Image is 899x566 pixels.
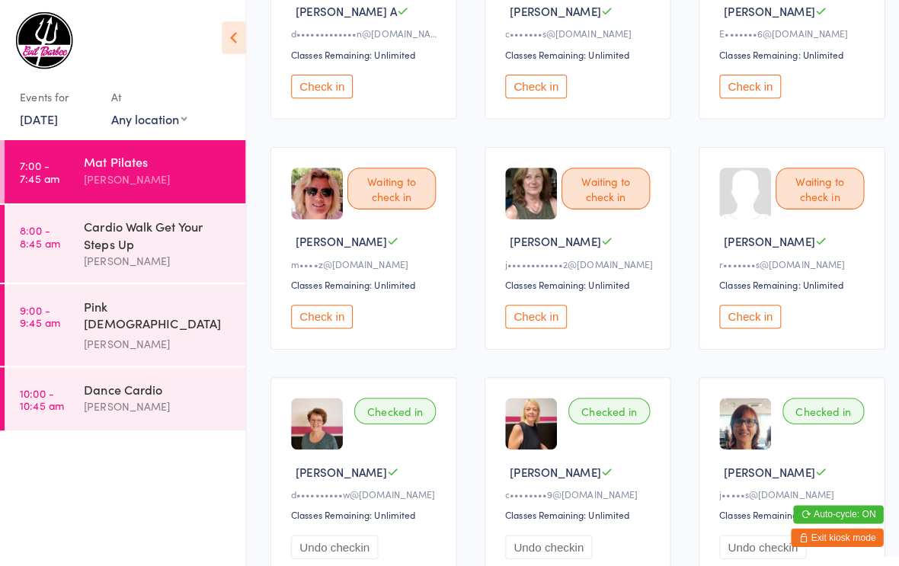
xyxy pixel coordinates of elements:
a: 8:00 -8:45 amCardio Walk Get Your Steps Up[PERSON_NAME] [5,203,243,280]
span: [PERSON_NAME] [716,3,806,19]
div: r•••••••s@[DOMAIN_NAME] [712,254,859,267]
span: [PERSON_NAME] [293,231,382,247]
div: At [110,84,185,109]
div: Classes Remaining: Unlimited [500,275,648,288]
time: 7:00 - 7:45 am [20,158,59,182]
a: [DATE] [20,109,57,126]
time: 8:00 - 8:45 am [20,222,59,246]
div: [PERSON_NAME] [83,331,230,349]
div: Checked in [350,394,431,420]
span: [PERSON_NAME] [504,3,594,19]
div: Waiting to check in [555,166,643,207]
span: [PERSON_NAME] [504,231,594,247]
time: 9:00 - 9:45 am [20,300,59,325]
div: Checked in [562,394,643,420]
button: Check in [712,74,773,98]
div: j••••••••••••2@[DOMAIN_NAME] [500,254,648,267]
button: Check in [500,302,561,325]
div: d••••••••••w@[DOMAIN_NAME] [288,482,436,495]
button: Check in [712,302,773,325]
button: Check in [288,74,349,98]
span: [PERSON_NAME] [716,231,806,247]
button: Exit kiosk mode [782,523,874,541]
div: Classes Remaining: Unlimited [288,47,436,60]
div: Classes Remaining: Unlimited [288,503,436,516]
div: Waiting to check in [767,166,855,207]
div: Classes Remaining: Unlimited [712,47,859,60]
div: Classes Remaining: Unlimited [500,503,648,516]
button: Check in [288,302,349,325]
div: [PERSON_NAME] [83,249,230,267]
button: Check in [500,74,561,98]
div: E•••••••6@[DOMAIN_NAME] [712,27,859,40]
span: [PERSON_NAME] [716,459,806,475]
div: m••••z@[DOMAIN_NAME] [288,254,436,267]
span: [PERSON_NAME] [504,459,594,475]
time: 10:00 - 10:45 am [20,382,63,407]
div: Mat Pilates [83,152,230,168]
button: Undo checkin [500,529,586,553]
button: Undo checkin [712,529,798,553]
span: [PERSON_NAME] [293,459,382,475]
div: Dance Cardio [83,376,230,393]
img: Evil Barbee Personal Training [15,11,72,69]
a: 10:00 -10:45 amDance Cardio[PERSON_NAME] [5,363,243,426]
img: image1696150091.png [712,394,763,445]
div: Pink [DEMOGRAPHIC_DATA] Strength [83,294,230,331]
div: Cardio Walk Get Your Steps Up [83,216,230,249]
div: Classes Remaining: Unlimited [712,503,859,516]
a: 7:00 -7:45 amMat Pilates[PERSON_NAME] [5,139,243,201]
img: image1674770243.png [500,394,551,445]
div: c••••••••9@[DOMAIN_NAME] [500,482,648,495]
img: image1675377875.png [288,394,339,445]
button: Auto-cycle: ON [785,500,874,518]
div: Waiting to check in [344,166,431,207]
span: [PERSON_NAME] A [293,3,392,19]
div: d•••••••••••••n@[DOMAIN_NAME] [288,27,436,40]
button: Undo checkin [288,529,374,553]
div: [PERSON_NAME] [83,168,230,186]
div: c•••••••s@[DOMAIN_NAME] [500,27,648,40]
div: Classes Remaining: Unlimited [500,47,648,60]
div: Classes Remaining: Unlimited [712,275,859,288]
div: Checked in [774,394,855,420]
div: j•••••s@[DOMAIN_NAME] [712,482,859,495]
div: [PERSON_NAME] [83,393,230,411]
img: image1676099974.png [288,166,339,217]
img: image1674629928.png [500,166,551,217]
div: Any location [110,109,185,126]
a: 9:00 -9:45 amPink [DEMOGRAPHIC_DATA] Strength[PERSON_NAME] [5,281,243,362]
div: Classes Remaining: Unlimited [288,275,436,288]
div: Events for [20,84,94,109]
